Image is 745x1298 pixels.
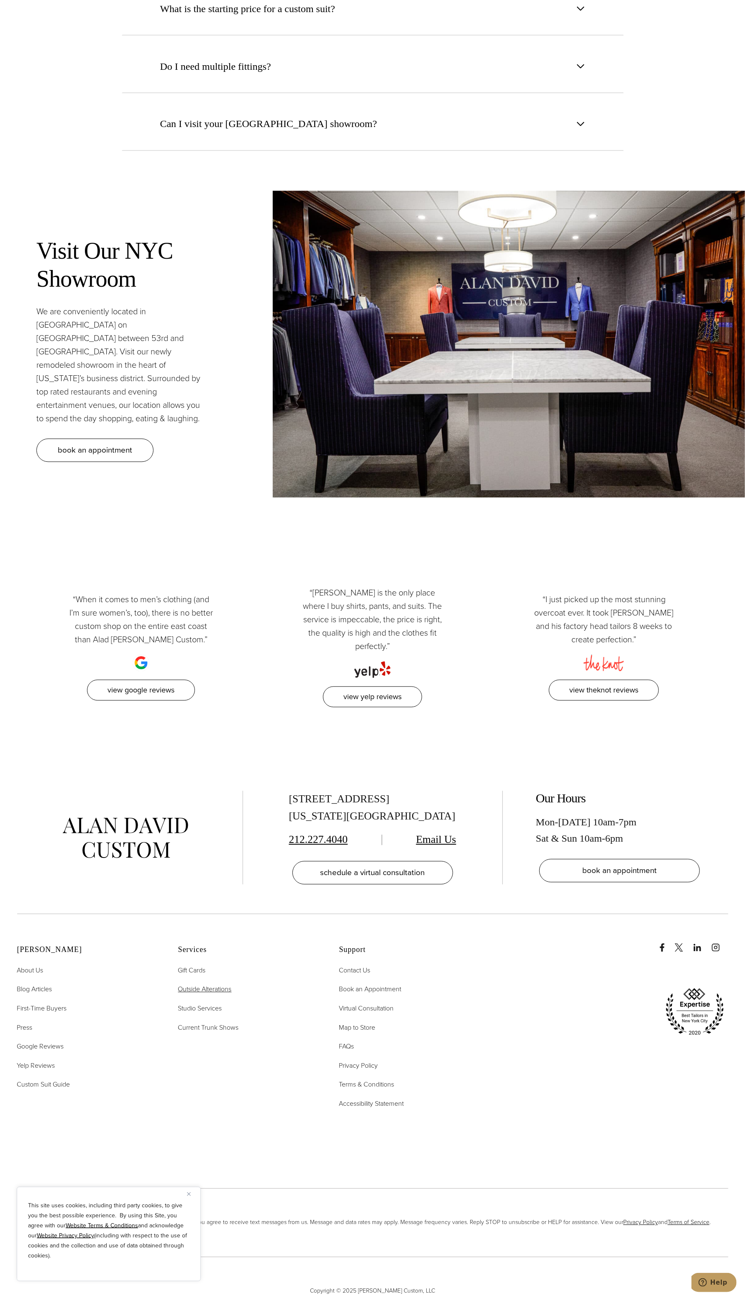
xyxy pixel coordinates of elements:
[292,861,453,885] a: schedule a virtual consultation
[691,1273,737,1294] iframe: Opens a widget where you can chat to one of our agents
[693,935,710,952] a: linkedin
[339,1023,376,1033] a: Map to Store
[668,1218,709,1227] a: Terms of Service
[178,946,318,955] h2: Services
[178,1004,222,1013] span: Studio Services
[178,1023,239,1033] a: Current Trunk Shows
[354,653,391,678] img: yelp
[17,1218,728,1227] span: By providing your phone number to [PERSON_NAME] Custom, you agree to receive text messages from u...
[122,97,624,151] button: Can I visit your [GEOGRAPHIC_DATA] showroom?
[339,1004,394,1013] span: Virtual Consultation
[339,1023,376,1033] span: Map to Store
[536,791,703,806] h2: Our Hours
[122,40,624,93] button: Do I need multiple fittings?
[675,935,691,952] a: x/twitter
[36,237,206,293] h2: Visit Our NYC Showroom
[17,965,44,976] a: About Us
[582,865,657,877] span: book an appointment
[37,1231,94,1240] a: Website Privacy Policy
[178,1023,239,1033] span: Current Trunk Shows
[623,1218,658,1227] a: Privacy Policy
[178,984,232,995] a: Outside Alterations
[17,1004,67,1013] span: First-Time Buyers
[339,1099,404,1110] a: Accessibility Statement
[178,985,232,994] span: Outside Alterations
[178,965,206,976] a: Gift Cards
[339,1041,354,1052] a: FAQs
[63,818,188,858] img: alan david custom
[339,1061,378,1071] span: Privacy Policy
[339,965,371,976] a: Contact Us
[17,1061,55,1071] span: Yelp Reviews
[17,985,52,994] span: Blog Articles
[584,646,624,672] img: the knot
[36,305,206,425] p: We are conveniently located in [GEOGRAPHIC_DATA] on [GEOGRAPHIC_DATA] between 53rd and [GEOGRAPHI...
[17,984,52,995] a: Blog Articles
[536,814,703,847] div: Mon-[DATE] 10am-7pm Sat & Sun 10am-6pm
[187,1192,191,1196] img: Close
[320,867,425,879] span: schedule a virtual consultation
[68,593,214,646] p: “When it comes to men’s clothing (and I’m sure women’s, too), there is no better custom shop on t...
[17,1079,70,1090] a: Custom Suit Guide
[58,444,132,456] span: book an appointment
[178,965,318,1033] nav: Services Footer Nav
[87,680,195,701] a: View Google Reviews
[17,1080,70,1089] span: Custom Suit Guide
[549,680,659,701] a: View TheKnot Reviews
[339,966,371,975] span: Contact Us
[712,935,728,952] a: instagram
[539,859,700,883] a: book an appointment
[17,1003,67,1014] a: First-Time Buyers
[28,1201,189,1261] p: This site uses cookies, including third party cookies, to give you the best possible experience. ...
[160,1,335,16] span: What is the starting price for a custom suit?
[17,1041,64,1052] a: Google Reviews
[531,593,677,646] p: “I just picked up the most stunning overcoat ever. It took [PERSON_NAME] and his factory head tai...
[178,1003,222,1014] a: Studio Services
[17,1023,33,1033] span: Press
[658,935,673,952] a: Facebook
[187,1189,197,1199] button: Close
[339,1061,378,1071] a: Privacy Policy
[339,1042,354,1051] span: FAQs
[339,1099,404,1109] span: Accessibility Statement
[289,834,348,846] a: 212.227.4040
[339,985,402,994] span: Book an Appointment
[299,586,445,653] p: “[PERSON_NAME] is the only place where I buy shirts, pants, and suits. The service is impeccable,...
[17,966,44,975] span: About Us
[17,965,157,1090] nav: Alan David Footer Nav
[416,834,456,846] a: Email Us
[133,646,149,672] img: google
[66,1221,138,1230] a: Website Terms & Conditions
[339,1003,394,1014] a: Virtual Consultation
[178,966,206,975] span: Gift Cards
[289,791,456,825] div: [STREET_ADDRESS] [US_STATE][GEOGRAPHIC_DATA]
[339,984,402,995] a: Book an Appointment
[339,1080,394,1089] span: Terms & Conditions
[17,946,157,955] h2: [PERSON_NAME]
[160,117,377,132] span: Can I visit your [GEOGRAPHIC_DATA] showroom?
[323,687,422,708] a: View Yelp Reviews
[17,1061,55,1071] a: Yelp Reviews
[339,1079,394,1090] a: Terms & Conditions
[661,985,728,1039] img: expertise, best tailors in new york city 2020
[17,1023,33,1033] a: Press
[160,59,271,74] span: Do I need multiple fittings?
[36,439,154,462] a: book an appointment
[17,1287,728,1296] span: Copyright © 2025 [PERSON_NAME] Custom, LLC
[273,191,745,498] img: Alan David Custom showroom in Manhattan, NYC with marble tables, club chairs and plenty of fabric...
[17,1042,64,1051] span: Google Reviews
[339,965,479,1110] nav: Support Footer Nav
[339,946,479,955] h2: Support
